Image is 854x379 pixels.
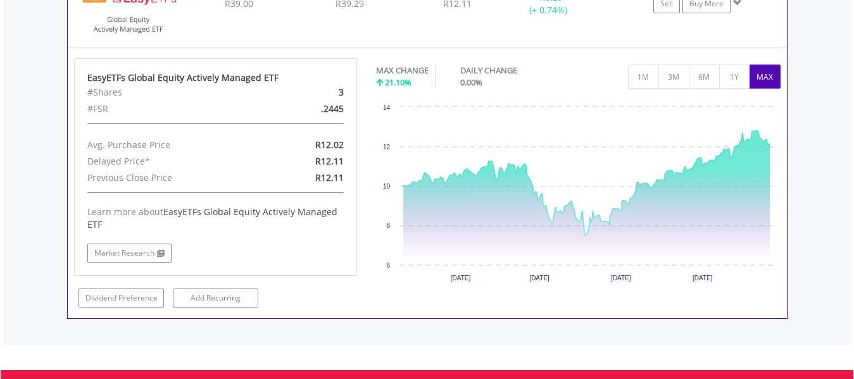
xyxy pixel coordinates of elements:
a: Add Recurring [173,289,258,308]
text: 6 [386,262,390,269]
text: 12 [383,144,391,151]
span: R12.11 [315,155,344,167]
div: #FSR [78,101,261,117]
div: Previous Close Price [78,170,261,186]
span: R12.02 [315,139,344,151]
div: DAILY CHANGE [460,65,562,77]
div: .2445 [261,101,353,117]
a: Dividend Preference [78,289,164,308]
span: 21.10% [385,77,411,88]
span: R12.11 [315,171,344,183]
button: 6M [689,65,720,89]
div: Avg. Purchase Price [78,137,261,153]
div: #Shares [78,84,261,101]
span: 0.00% [460,77,482,88]
div: MAX CHANGE [376,65,429,77]
a: Market Research [87,244,172,263]
text: 14 [383,104,391,111]
div: Chart. Highcharts interactive chart. [376,101,781,290]
button: 3M [658,65,689,89]
text: 10 [383,183,391,190]
button: 1Y [719,65,750,89]
svg: Interactive chart [376,101,780,290]
text: [DATE] [529,275,549,282]
text: [DATE] [611,275,631,282]
text: [DATE] [451,275,471,282]
div: Learn more about [87,206,344,231]
div: EasyETFs Global Equity Actively Managed ETF [87,71,344,84]
div: 3 [261,84,353,101]
div: Delayed Price* [78,153,261,170]
span: EasyETFs Global Equity Actively Managed ETF [87,206,337,230]
button: MAX [750,65,781,89]
button: 1M [628,65,659,89]
text: 8 [386,222,390,229]
text: [DATE] [693,275,713,282]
